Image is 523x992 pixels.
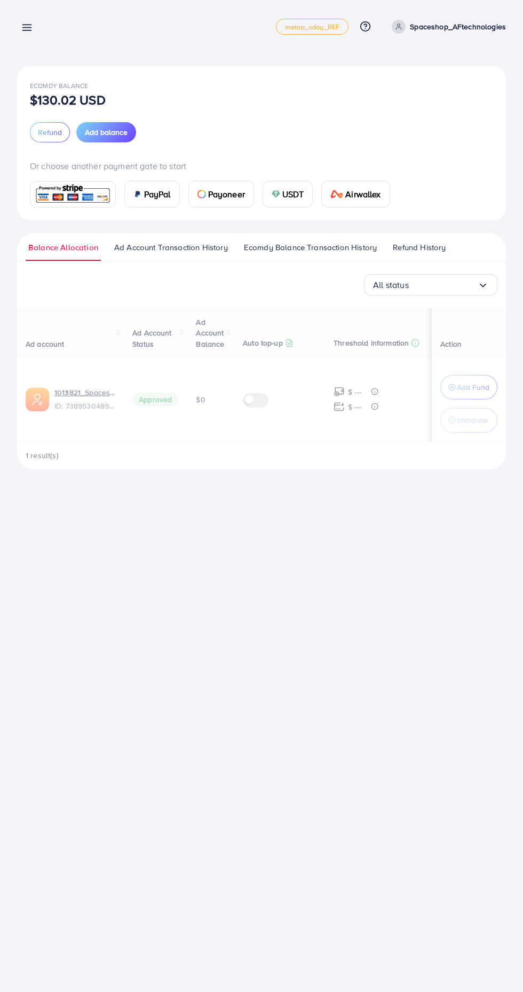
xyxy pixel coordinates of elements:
span: Airwallex [345,188,381,201]
a: cardAirwallex [321,181,390,207]
button: Add balance [76,122,136,142]
span: All status [373,277,409,293]
img: card [272,190,280,198]
div: Search for option [364,274,497,295]
span: Refund [38,127,62,138]
a: Spaceshop_AFtechnologies [387,20,506,34]
span: PayPal [144,188,171,201]
span: Add balance [85,127,128,138]
a: cardPayoneer [188,181,254,207]
a: card [30,181,116,207]
span: Refund History [393,242,446,253]
span: Payoneer [208,188,245,201]
img: card [34,183,112,206]
input: Search for option [409,277,478,293]
span: metap_oday_REF [285,23,339,30]
p: Spaceshop_AFtechnologies [410,20,506,33]
button: Refund [30,122,70,142]
p: $130.02 USD [30,93,106,106]
iframe: Chat [478,944,515,984]
img: card [133,190,142,198]
a: metap_oday_REF [276,19,348,35]
span: USDT [282,188,304,201]
a: cardUSDT [263,181,313,207]
span: Ecomdy Balance [30,81,88,90]
img: card [197,190,206,198]
span: Balance Allocation [28,242,98,253]
span: Ecomdy Balance Transaction History [244,242,377,253]
img: card [330,190,343,198]
span: Ad Account Transaction History [114,242,228,253]
a: cardPayPal [124,181,180,207]
p: Or choose another payment gate to start [30,159,493,172]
